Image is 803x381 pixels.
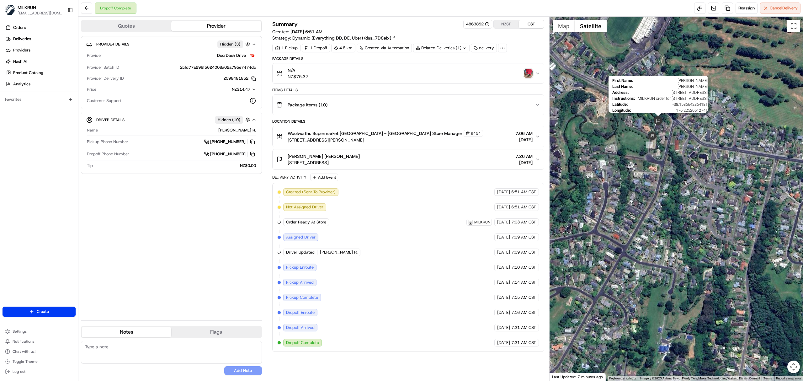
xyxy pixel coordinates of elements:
span: Imagery ©2025 Airbus, Bay of Plenty TA's, Maxar Technologies, Waikato District Council [640,377,760,380]
span: [EMAIL_ADDRESS][DOMAIN_NAME] [18,11,62,16]
button: 2598481852 [223,76,256,81]
span: Pickup Enroute [286,265,314,270]
span: Driver Details [96,117,125,122]
span: Create [37,309,49,314]
span: [DATE] [497,325,510,330]
button: Provider DetailsHidden (3) [86,39,257,49]
span: 7:06 AM [515,130,533,137]
span: Nash AI [13,59,27,64]
span: [DATE] [497,340,510,346]
button: Keyboard shortcuts [609,376,636,381]
span: 7:09 AM CST [511,250,536,255]
a: [PHONE_NUMBER] [204,138,256,145]
span: Instructions : [612,96,635,101]
span: 7:14 AM CST [511,280,536,285]
span: [STREET_ADDRESS] [631,90,708,95]
span: Dropoff Enroute [286,310,315,315]
button: Quotes [82,21,171,31]
span: Settings [13,329,27,334]
span: N/A [288,67,308,73]
img: Google [551,373,572,381]
span: 7:31 AM CST [511,325,536,330]
span: Hidden ( 10 ) [218,117,240,123]
span: Log out [13,369,25,374]
div: Last Updated: 7 minutes ago [550,373,606,381]
span: DoorDash Drive [217,53,246,58]
span: 7:10 AM CST [511,265,536,270]
span: [DATE] [515,159,533,166]
span: Last Name : [612,84,633,89]
a: Open this area in Google Maps (opens a new window) [551,373,572,381]
div: Delivery Activity [272,175,306,180]
span: 7:03 AM CST [511,219,536,225]
div: delivery [471,44,497,52]
span: Providers [13,47,30,53]
span: Product Catalog [13,70,43,76]
div: Location Details [272,119,544,124]
button: Woolworths Supermarket [GEOGRAPHIC_DATA] - [GEOGRAPHIC_DATA] Store Manager9454[STREET_ADDRESS][PE... [273,126,544,147]
button: Driver DetailsHidden (10) [86,115,257,125]
a: Report a map error [776,377,801,380]
span: Reassign [738,5,755,11]
button: MILKRUNMILKRUN[EMAIL_ADDRESS][DOMAIN_NAME] [3,3,65,18]
a: Analytics [3,79,78,89]
span: Address : [612,90,629,95]
span: [PHONE_NUMBER] [210,151,246,157]
span: 7:09 AM CST [511,234,536,240]
span: [PERSON_NAME] R. [320,250,358,255]
span: Tip [87,163,93,169]
span: [PHONE_NUMBER] [210,139,246,145]
span: Created: [272,29,322,35]
div: Package Details [272,56,544,61]
button: photo_proof_of_delivery image [524,69,533,78]
span: Notifications [13,339,35,344]
button: N/ANZ$75.37photo_proof_of_delivery image [273,63,544,83]
span: 9454 [471,131,481,136]
div: Favorites [3,94,76,105]
button: Notifications [3,337,76,346]
button: Hidden (3) [217,40,252,48]
span: 7:31 AM CST [511,340,536,346]
span: [DATE] [497,295,510,300]
img: MILKRUN [5,5,15,15]
button: Create [3,307,76,317]
span: Provider Delivery ID [87,76,124,81]
div: 1 Dropoff [302,44,330,52]
span: First Name : [612,78,633,83]
button: Add Event [310,174,338,181]
span: [PERSON_NAME] [636,78,708,83]
button: Log out [3,367,76,376]
a: Terms (opens in new tab) [763,377,772,380]
span: Pickup Phone Number [87,139,128,145]
button: Flags [171,327,261,337]
span: [DATE] [497,219,510,225]
span: [DATE] [497,189,510,195]
span: Dropoff Phone Number [87,151,129,157]
button: Chat with us! [3,347,76,356]
span: 6:51 AM CST [511,189,536,195]
button: Package Items (10) [273,95,544,115]
span: Pickup Complete [286,295,318,300]
button: Provider [171,21,261,31]
span: [DATE] [497,204,510,210]
button: NZ$14.47 [201,87,256,92]
span: [STREET_ADDRESS] [288,159,360,166]
span: Toggle Theme [13,359,38,364]
span: MILKRUN [474,220,490,225]
a: Created via Automation [357,44,412,52]
span: Dropoff Complete [286,340,319,346]
span: Provider Batch ID [87,65,119,70]
span: NZ$75.37 [288,73,308,80]
a: Dynamic (Everything DD, DE, Uber) (dss_7D8eix) [292,35,396,41]
button: Toggle fullscreen view [787,20,800,32]
span: 2cfd77a298f5624008a02a795e7474dc [180,65,256,70]
span: [DATE] [497,250,510,255]
button: [PHONE_NUMBER] [204,151,256,158]
span: MILKRUN order for [STREET_ADDRESS] [638,96,708,101]
button: [PERSON_NAME] [PERSON_NAME][STREET_ADDRESS]7:26 AM[DATE] [273,149,544,169]
span: Hidden ( 3 ) [220,41,240,47]
button: MILKRUN [18,4,36,11]
span: Price [87,87,96,92]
